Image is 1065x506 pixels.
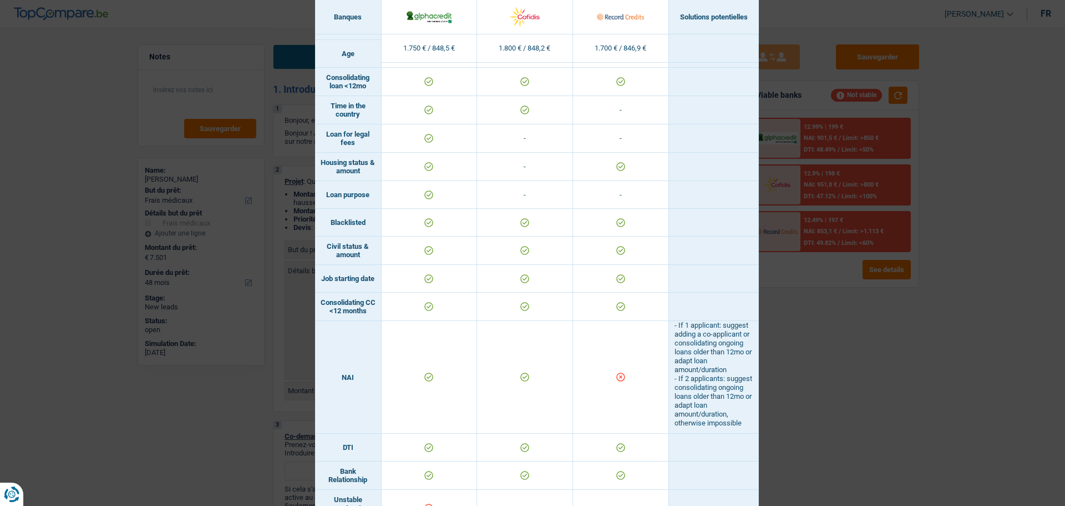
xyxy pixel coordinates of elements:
[573,34,669,63] td: 1.700 € / 846,9 €
[477,124,573,153] td: -
[315,265,382,293] td: Job starting date
[501,5,548,29] img: Cofidis
[315,40,382,68] td: Age
[669,321,759,434] td: - If 1 applicant: suggest adding a co-applicant or consolidating ongoing loans older than 12mo or...
[315,321,382,434] td: NAI
[315,124,382,153] td: Loan for legal fees
[573,181,669,209] td: -
[573,124,669,153] td: -
[315,181,382,209] td: Loan purpose
[315,237,382,265] td: Civil status & amount
[315,68,382,96] td: Consolidating loan <12mo
[315,153,382,181] td: Housing status & amount
[477,34,573,63] td: 1.800 € / 848,2 €
[597,5,644,29] img: Record Credits
[315,209,382,237] td: Blacklisted
[315,462,382,490] td: Bank Relationship
[477,153,573,181] td: -
[315,434,382,462] td: DTI
[315,293,382,321] td: Consolidating CC <12 months
[315,96,382,124] td: Time in the country
[477,181,573,209] td: -
[405,9,453,24] img: AlphaCredit
[382,34,478,63] td: 1.750 € / 848,5 €
[573,96,669,124] td: -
